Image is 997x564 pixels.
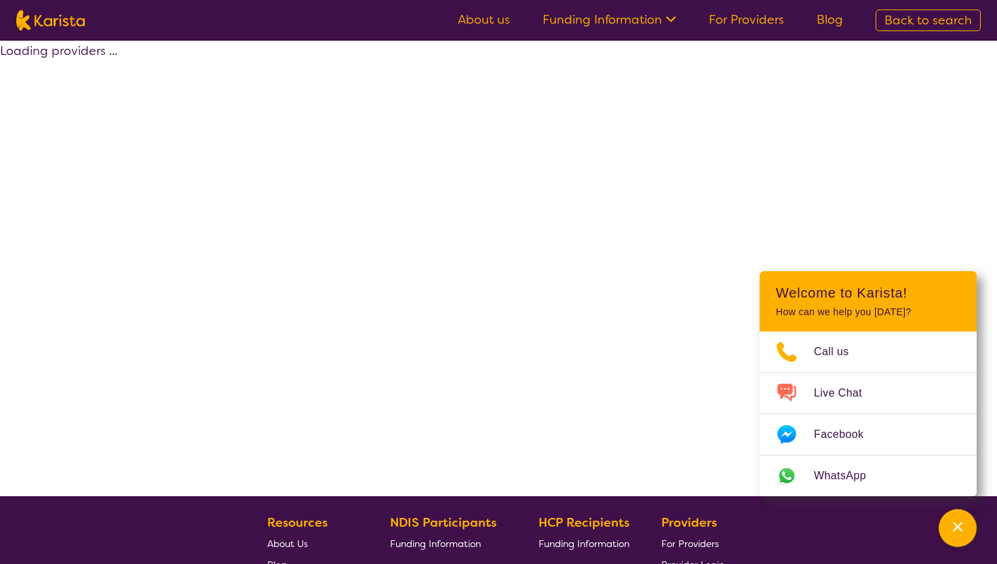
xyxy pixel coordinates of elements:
[267,533,358,554] a: About Us
[661,538,719,550] span: For Providers
[390,538,481,550] span: Funding Information
[817,12,843,28] a: Blog
[814,466,882,486] span: WhatsApp
[16,10,85,31] img: Karista logo
[661,533,724,554] a: For Providers
[760,331,977,496] ul: Choose channel
[876,9,981,31] a: Back to search
[390,533,507,554] a: Funding Information
[267,515,328,531] b: Resources
[814,424,880,445] span: Facebook
[776,306,960,318] p: How can we help you [DATE]?
[939,509,977,547] button: Channel Menu
[458,12,510,28] a: About us
[539,538,629,550] span: Funding Information
[884,12,972,28] span: Back to search
[760,456,977,496] a: Web link opens in a new tab.
[814,383,878,403] span: Live Chat
[661,515,717,531] b: Providers
[709,12,784,28] a: For Providers
[760,271,977,496] div: Channel Menu
[776,285,960,301] h2: Welcome to Karista!
[814,342,865,362] span: Call us
[543,12,676,28] a: Funding Information
[539,533,629,554] a: Funding Information
[267,538,308,550] span: About Us
[539,515,629,531] b: HCP Recipients
[390,515,496,531] b: NDIS Participants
